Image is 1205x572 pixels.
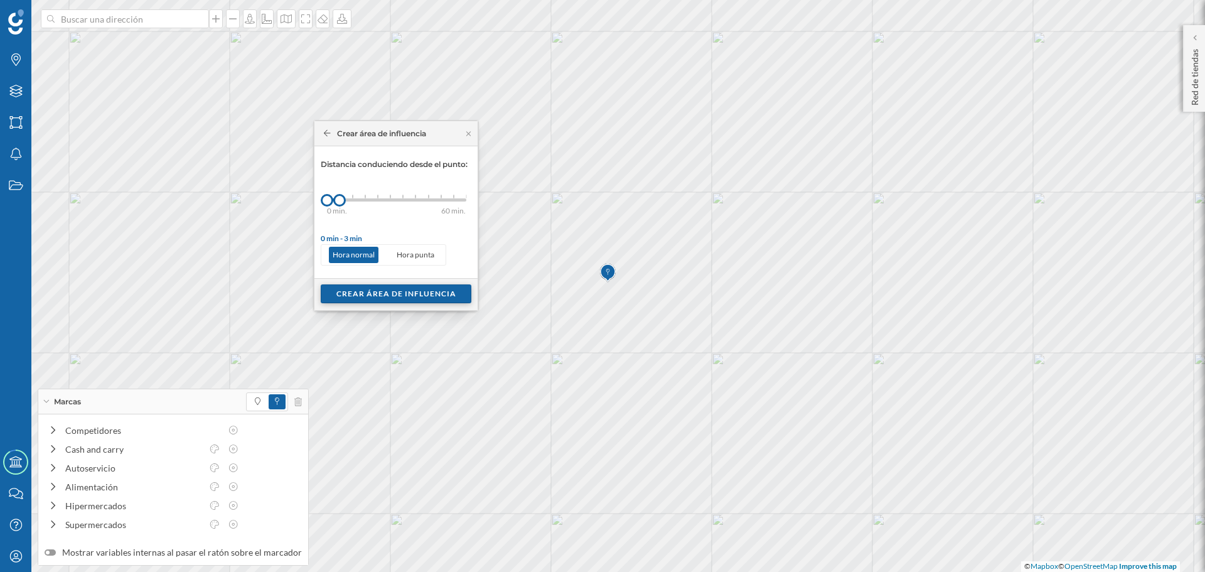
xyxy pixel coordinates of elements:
[1189,44,1201,105] p: Red de tiendas
[600,261,616,286] img: Marker
[8,9,24,35] img: Geoblink Logo
[25,9,70,20] span: Soporte
[1031,561,1058,571] a: Mapbox
[54,396,81,407] span: Marcas
[45,546,302,559] label: Mostrar variables internas al pasar el ratón sobre el marcador
[65,461,202,475] div: Autoservicio
[321,233,471,244] div: 0 min - 3 min
[441,205,491,217] div: 60 min.
[327,205,358,217] div: 0 min.
[324,128,426,139] div: Crear área de influencia
[1021,561,1180,572] div: © ©
[393,247,438,263] p: Hora punta
[329,247,378,263] p: Hora normal
[65,518,202,531] div: Supermercados
[65,499,202,512] div: Hipermercados
[321,159,471,170] p: Distancia conduciendo desde el punto:
[1119,561,1177,571] a: Improve this map
[65,480,202,494] div: Alimentación
[65,443,202,456] div: Cash and carry
[65,424,221,437] div: Competidores
[1064,561,1118,571] a: OpenStreetMap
